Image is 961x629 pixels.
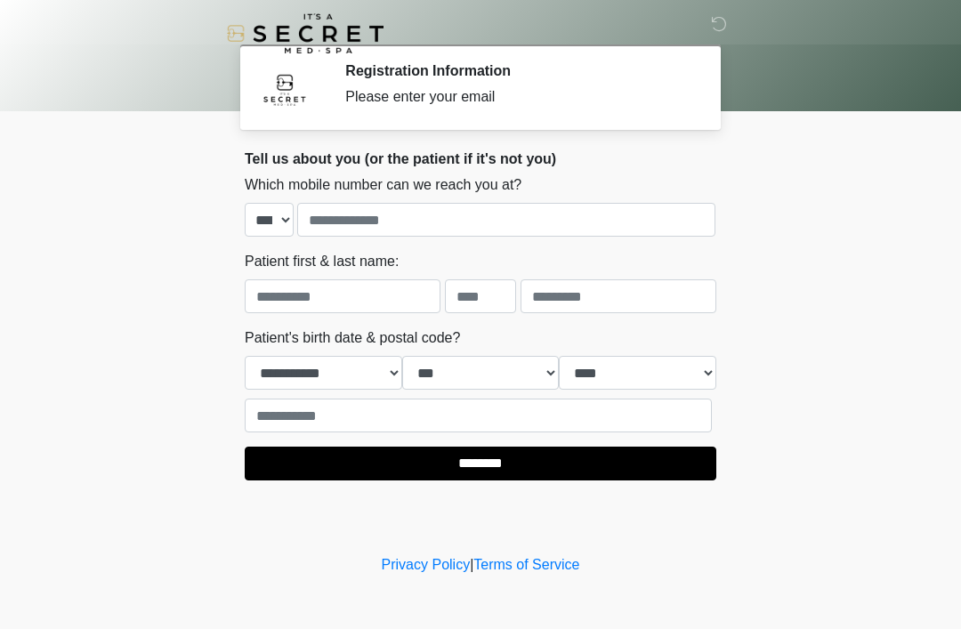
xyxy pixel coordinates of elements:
img: Agent Avatar [258,62,311,116]
img: It's A Secret Med Spa Logo [227,13,384,53]
label: Patient's birth date & postal code? [245,327,460,349]
a: | [470,557,473,572]
div: Please enter your email [345,86,690,108]
a: Privacy Policy [382,557,471,572]
h2: Tell us about you (or the patient if it's not you) [245,150,716,167]
a: Terms of Service [473,557,579,572]
label: Patient first & last name: [245,251,399,272]
h2: Registration Information [345,62,690,79]
label: Which mobile number can we reach you at? [245,174,521,196]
